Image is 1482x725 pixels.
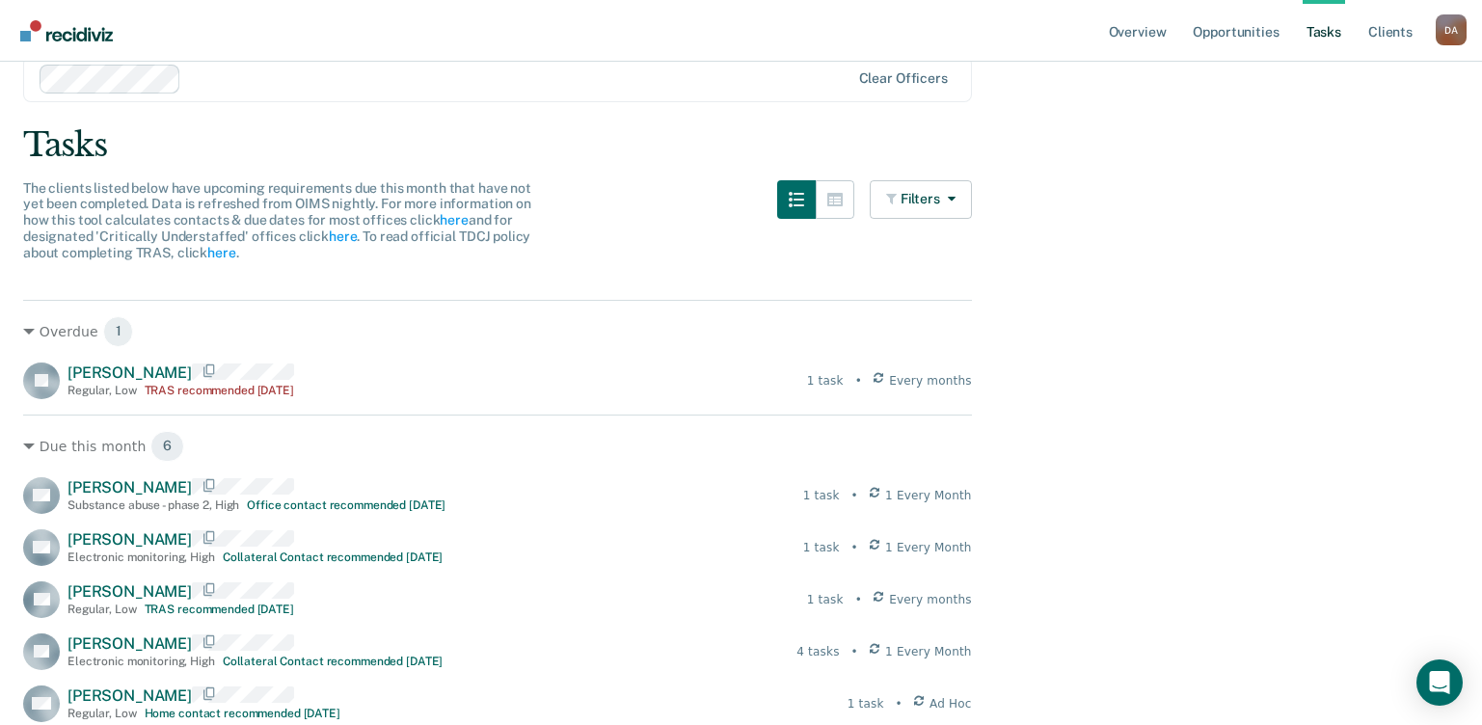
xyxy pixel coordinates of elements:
div: D A [1436,14,1467,45]
div: • [855,591,862,608]
span: 1 Every Month [885,487,972,504]
span: [PERSON_NAME] [67,634,192,653]
div: 1 task [807,591,844,608]
div: • [851,539,858,556]
div: Regular , Low [67,603,137,616]
div: Electronic monitoring , High [67,655,215,668]
div: 1 task [803,539,840,556]
div: TRAS recommended [DATE] [145,384,294,397]
div: Regular , Low [67,707,137,720]
div: Tasks [23,125,1459,165]
a: here [329,228,357,244]
span: Ad Hoc [930,695,972,712]
div: TRAS recommended [DATE] [145,603,294,616]
a: here [207,245,235,260]
div: Home contact recommended [DATE] [145,707,340,720]
div: Electronic monitoring , High [67,550,215,564]
div: 1 task [803,487,840,504]
div: • [851,643,858,660]
div: Substance abuse - phase 2 , High [67,498,239,512]
div: • [896,695,903,712]
div: Clear officers [859,70,948,87]
img: Recidiviz [20,20,113,41]
span: [PERSON_NAME] [67,686,192,705]
div: Collateral Contact recommended [DATE] [223,655,444,668]
span: 1 [103,316,134,347]
span: [PERSON_NAME] [67,478,192,497]
span: 1 Every Month [885,643,972,660]
span: The clients listed below have upcoming requirements due this month that have not yet been complet... [23,180,531,260]
div: • [851,487,858,504]
div: Overdue 1 [23,316,972,347]
div: Collateral Contact recommended [DATE] [223,550,444,564]
span: 1 Every Month [885,539,972,556]
div: • [855,372,862,389]
span: 6 [150,431,184,462]
button: Profile dropdown button [1436,14,1467,45]
button: Filters [870,180,972,219]
span: [PERSON_NAME] [67,582,192,601]
div: Due this month 6 [23,431,972,462]
div: Office contact recommended [DATE] [247,498,445,512]
span: Every months [889,372,972,389]
span: [PERSON_NAME] [67,530,192,549]
div: 4 tasks [796,643,839,660]
span: Every months [889,591,972,608]
div: 1 task [848,695,884,712]
div: Open Intercom Messenger [1416,659,1463,706]
a: here [440,212,468,228]
span: [PERSON_NAME] [67,363,192,382]
div: 1 task [807,372,844,389]
div: Regular , Low [67,384,137,397]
